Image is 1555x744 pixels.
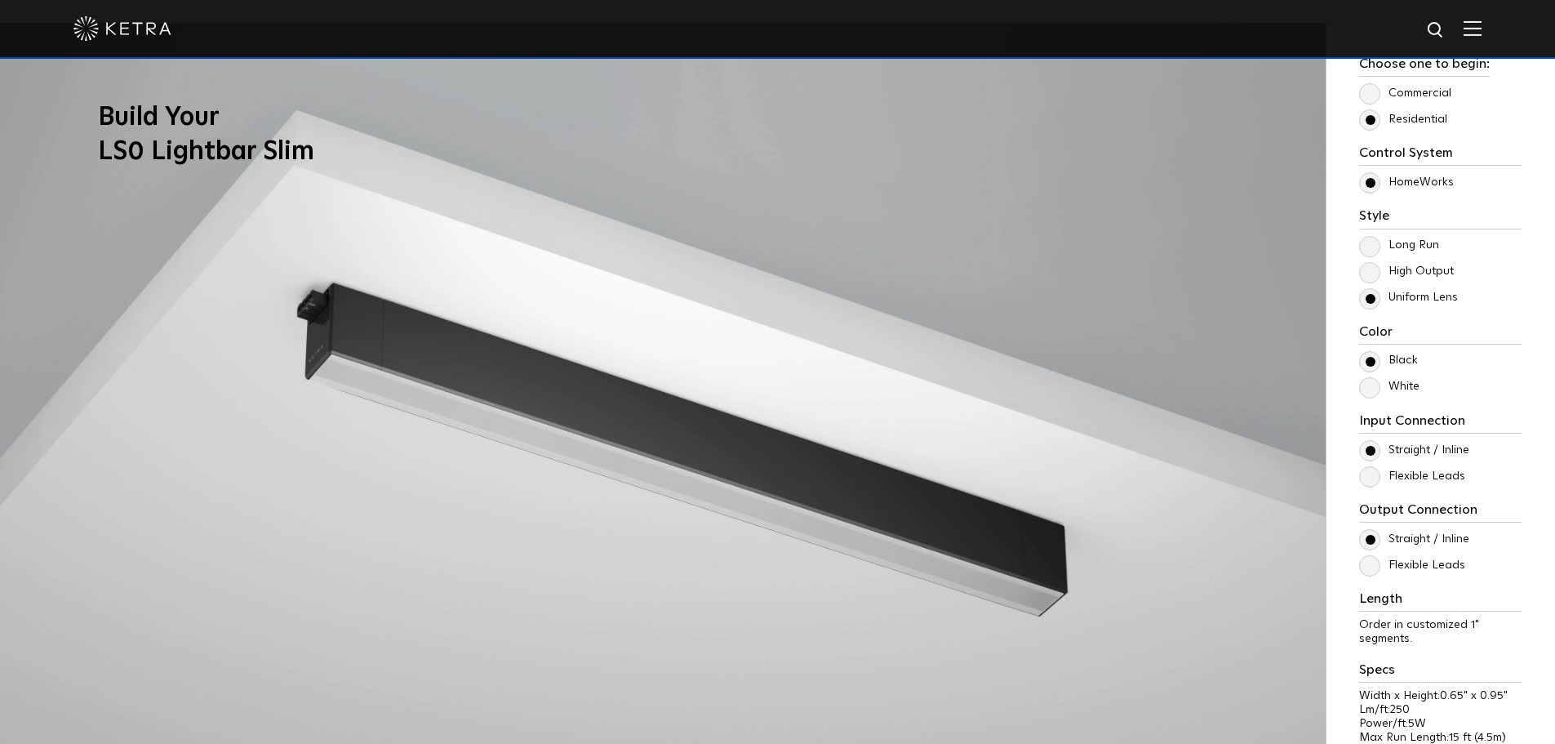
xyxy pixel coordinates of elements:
img: search icon [1426,20,1446,41]
span: 5W [1408,718,1426,729]
label: Straight / Inline [1359,443,1469,457]
h3: Style [1359,208,1522,229]
span: 250 [1390,704,1410,715]
label: White [1359,380,1419,394]
p: Width x Height: [1359,689,1522,703]
h3: Length [1359,591,1522,612]
h3: Output Connection [1359,502,1522,523]
label: Residential [1359,113,1447,127]
label: High Output [1359,265,1454,278]
img: ketra-logo-2019-white [73,16,171,41]
span: Order in customized 1" segments. [1359,619,1479,644]
img: Hamburger%20Nav.svg [1464,20,1482,36]
label: Black [1359,354,1418,368]
h3: Choose one to begin: [1359,56,1490,77]
label: Flexible Leads [1359,559,1465,572]
h3: Control System [1359,145,1522,166]
label: Straight / Inline [1359,532,1469,546]
p: Lm/ft: [1359,703,1522,717]
h3: Color [1359,324,1522,345]
span: 0.65" x 0.95" [1440,690,1508,702]
h3: Input Connection [1359,413,1522,434]
label: Flexible Leads [1359,470,1465,483]
label: Commercial [1359,87,1451,100]
label: Long Run [1359,238,1439,252]
span: 15 ft (4.5m) [1449,732,1506,743]
h3: Specs [1359,662,1522,683]
label: HomeWorks [1359,176,1454,189]
label: Uniform Lens [1359,291,1458,305]
p: Power/ft: [1359,717,1522,731]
